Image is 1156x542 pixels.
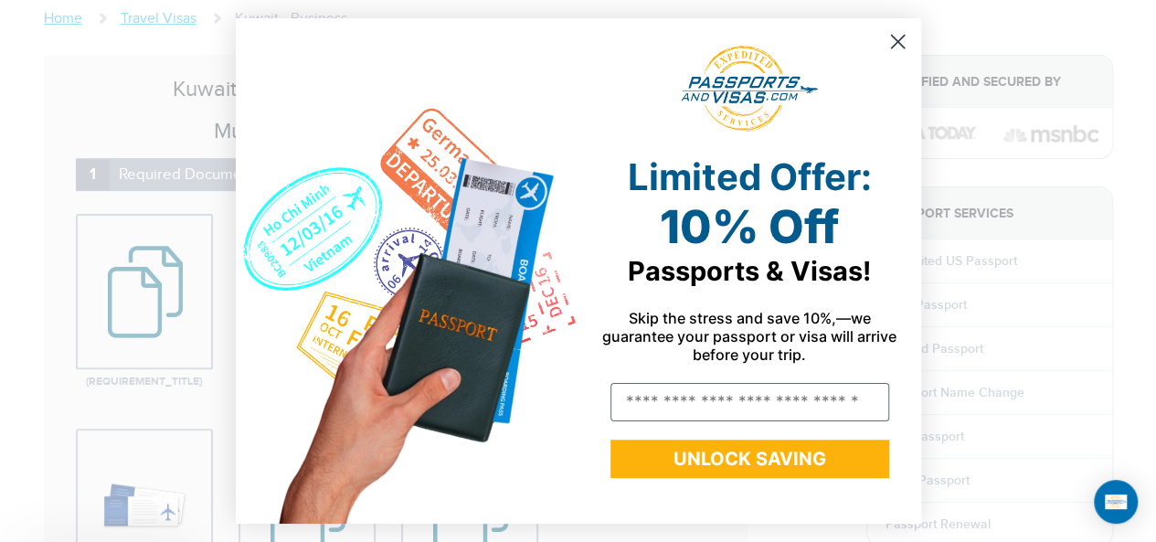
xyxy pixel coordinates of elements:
[1094,480,1138,524] div: Open Intercom Messenger
[602,309,896,364] span: Skip the stress and save 10%,—we guarantee your passport or visa will arrive before your trip.
[681,46,818,132] img: passports and visas
[882,26,914,58] button: Close dialog
[236,18,578,524] img: de9cda0d-0715-46ca-9a25-073762a91ba7.png
[610,440,889,478] button: UNLOCK SAVING
[628,255,871,287] span: Passports & Visas!
[628,154,872,199] span: Limited Offer:
[660,199,839,254] span: 10% Off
